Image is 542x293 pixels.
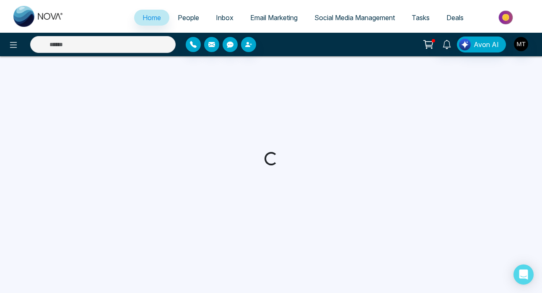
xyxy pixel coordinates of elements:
span: Tasks [412,13,430,22]
span: People [178,13,199,22]
span: Social Media Management [314,13,395,22]
img: Market-place.gif [476,8,537,27]
a: Inbox [207,10,242,26]
span: Email Marketing [250,13,298,22]
span: Deals [446,13,464,22]
img: Lead Flow [459,39,471,50]
div: Open Intercom Messenger [513,264,534,285]
a: Social Media Management [306,10,403,26]
a: Deals [438,10,472,26]
span: Home [143,13,161,22]
a: Email Marketing [242,10,306,26]
a: People [169,10,207,26]
button: Avon AI [457,37,506,52]
span: Avon AI [474,39,499,50]
img: User Avatar [514,37,528,51]
span: Inbox [216,13,233,22]
img: Nova CRM Logo [13,6,64,27]
a: Tasks [403,10,438,26]
a: Home [134,10,169,26]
